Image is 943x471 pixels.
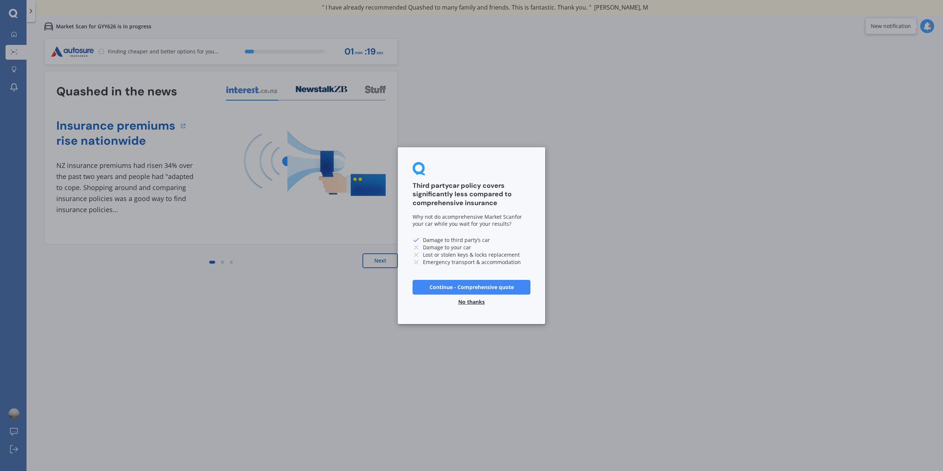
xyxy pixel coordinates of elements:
[413,251,530,258] li: Lost or stolen keys & locks replacement
[454,294,489,309] button: No thanks
[413,182,530,207] h3: Third party car policy covers significantly less compared to comprehensive insurance
[413,258,530,266] li: Emergency transport & accommodation
[413,213,530,227] div: Why not do a for your car while you wait for your results?
[413,236,530,243] li: Damage to third party’s car
[413,280,530,294] button: Continue - Comprehensive quote
[413,243,530,251] li: Damage to your car
[445,213,515,220] span: comprehensive Market Scan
